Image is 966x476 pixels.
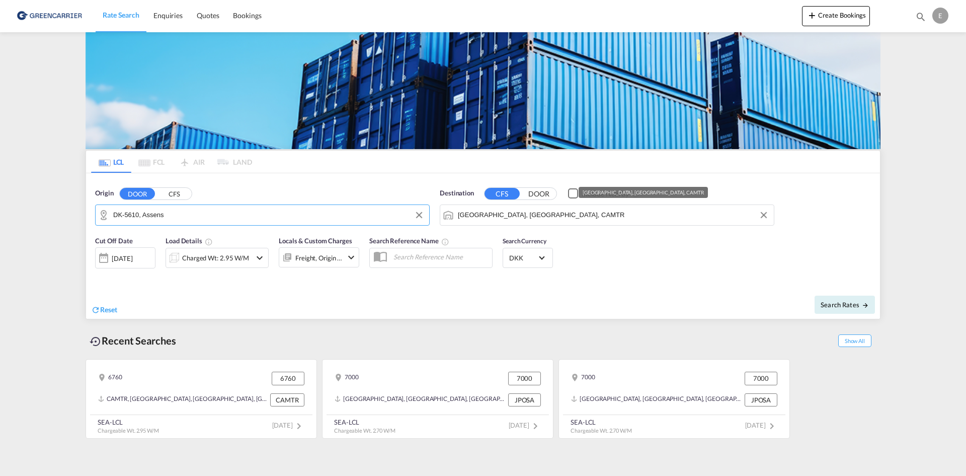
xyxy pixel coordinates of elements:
span: Chargeable Wt. 2.95 W/M [98,427,159,434]
div: SEA-LCL [334,418,395,427]
div: CAMTR [270,393,304,406]
md-icon: icon-chevron-right [529,420,541,432]
div: 6760 [272,372,304,385]
div: [DATE] [95,247,155,268]
md-icon: icon-refresh [91,305,100,314]
md-icon: Your search will be saved by the below given name [441,238,449,246]
div: icon-magnify [915,11,926,26]
recent-search-card: 7000 7000[GEOGRAPHIC_DATA], [GEOGRAPHIC_DATA], [GEOGRAPHIC_DATA], [GEOGRAPHIC_DATA] & [GEOGRAPHIC... [558,359,790,439]
span: Locals & Custom Charges [279,237,352,245]
div: [GEOGRAPHIC_DATA], [GEOGRAPHIC_DATA], CAMTR [583,187,704,198]
button: Clear Input [412,208,427,223]
span: Search Currency [503,237,546,245]
span: [DATE] [745,421,778,429]
recent-search-card: 7000 7000[GEOGRAPHIC_DATA], [GEOGRAPHIC_DATA], [GEOGRAPHIC_DATA], [GEOGRAPHIC_DATA] & [GEOGRAPHIC... [322,359,553,439]
div: CAMTR, Montreal, QC, Canada, North America, Americas [98,393,268,406]
div: E [932,8,948,24]
div: JPOSA, Osaka, Japan, Greater China & Far East Asia, Asia Pacific [335,393,506,406]
div: JPOSA, Osaka, Japan, Greater China & Far East Asia, Asia Pacific [571,393,742,406]
div: Freight Origin Origin Custom Destinationicon-chevron-down [279,247,359,267]
div: Freight Origin Origin Custom Destination [295,251,343,265]
span: Quotes [197,11,219,20]
span: DKK [509,253,537,262]
md-icon: icon-chevron-down [254,252,266,264]
span: Chargeable Wt. 2.70 W/M [571,427,632,434]
span: Load Details [166,237,213,245]
button: Clear Input [756,208,771,223]
input: Search by Port [458,208,769,223]
button: CFS [156,188,192,199]
span: Origin [95,188,113,198]
div: Charged Wt: 2.95 W/Micon-chevron-down [166,248,269,268]
md-icon: icon-chevron-right [766,420,778,432]
div: SEA-LCL [571,418,632,427]
div: JPOSA [508,393,541,406]
div: 6760 [98,372,122,385]
span: [DATE] [509,421,541,429]
md-icon: icon-magnify [915,11,926,22]
md-input-container: Montreal, QC, CAMTR [440,205,774,225]
div: Recent Searches [86,329,180,352]
button: DOOR [120,188,155,199]
button: DOOR [521,188,556,199]
div: icon-refreshReset [91,305,117,316]
div: 7000 [745,372,777,385]
md-checkbox: Checkbox No Ink [568,188,629,199]
div: 7000 [335,372,359,385]
span: Rate Search [103,11,139,19]
div: 7000 [571,372,595,385]
div: [DATE] [112,254,132,263]
button: icon-plus 400-fgCreate Bookings [802,6,870,26]
span: Chargeable Wt. 2.70 W/M [334,427,395,434]
md-icon: icon-arrow-right [862,302,869,309]
button: CFS [485,188,520,199]
md-pagination-wrapper: Use the left and right arrow keys to navigate between tabs [91,151,252,173]
md-datepicker: Select [95,267,103,281]
div: JPOSA [745,393,777,406]
span: Cut Off Date [95,237,133,245]
div: 7000 [508,372,541,385]
span: Enquiries [153,11,183,20]
button: Search Ratesicon-arrow-right [815,296,875,314]
div: SEA-LCL [98,418,159,427]
md-icon: Chargeable Weight [205,238,213,246]
md-tab-item: LCL [91,151,131,173]
span: [DATE] [272,421,305,429]
span: Search Rates [821,301,869,309]
recent-search-card: 6760 6760CAMTR, [GEOGRAPHIC_DATA], [GEOGRAPHIC_DATA], [GEOGRAPHIC_DATA], [GEOGRAPHIC_DATA], [GEOG... [86,359,317,439]
img: GreenCarrierFCL_LCL.png [86,32,880,149]
md-icon: icon-chevron-right [293,420,305,432]
md-icon: icon-plus 400-fg [806,9,818,21]
span: Search Reference Name [369,237,449,245]
span: Show All [838,334,871,347]
img: b0b18ec08afe11efb1d4932555f5f09d.png [15,5,83,27]
input: Search by Door [113,208,424,223]
span: Reset [100,305,117,314]
div: Charged Wt: 2.95 W/M [182,251,249,265]
div: Origin DOOR CFS DK-5610, AssensDestination CFS DOORCheckbox No Ink Unchecked: Ignores neighbourin... [86,173,880,319]
span: Bookings [233,11,261,20]
span: Destination [440,188,474,198]
md-select: Select Currency: kr DKKDenmark Krone [508,250,547,265]
md-input-container: DK-5610, Assens [96,205,429,225]
input: Search Reference Name [388,249,492,264]
md-icon: icon-chevron-down [345,251,357,263]
md-icon: icon-backup-restore [90,335,102,348]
